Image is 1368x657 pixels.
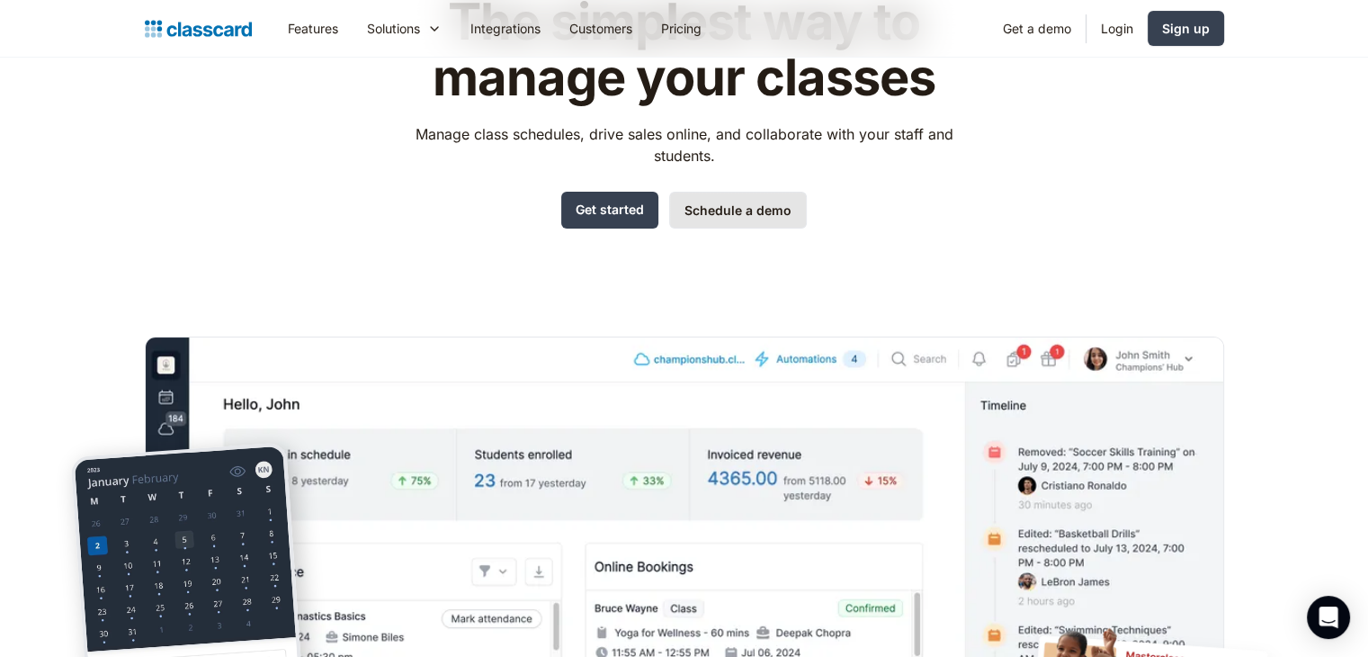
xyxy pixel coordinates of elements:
[1148,11,1224,46] a: Sign up
[1307,596,1350,639] div: Open Intercom Messenger
[1162,19,1210,38] div: Sign up
[398,123,970,166] p: Manage class schedules, drive sales online, and collaborate with your staff and students.
[561,192,658,229] a: Get started
[1086,8,1148,49] a: Login
[669,192,807,229] a: Schedule a demo
[456,8,555,49] a: Integrations
[647,8,716,49] a: Pricing
[145,16,252,41] a: home
[555,8,647,49] a: Customers
[367,19,420,38] div: Solutions
[353,8,456,49] div: Solutions
[273,8,353,49] a: Features
[988,8,1086,49] a: Get a demo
